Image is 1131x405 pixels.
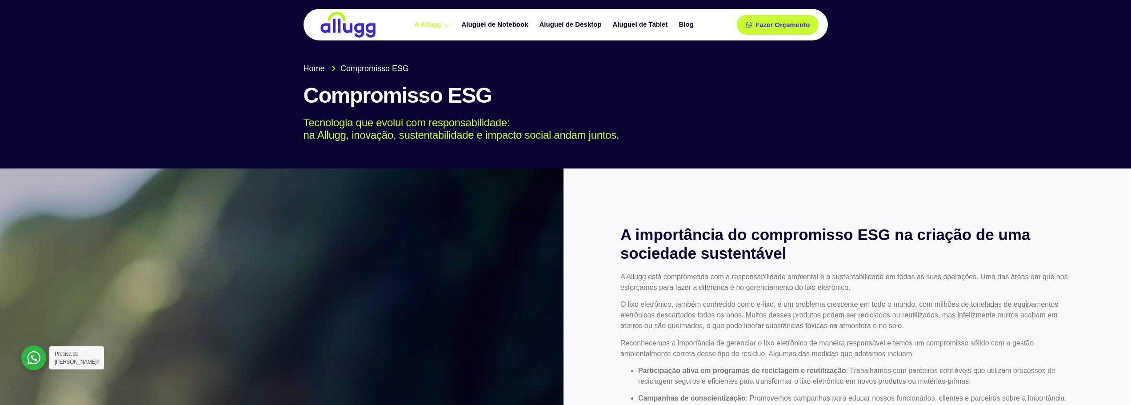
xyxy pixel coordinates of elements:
[638,365,1074,387] p: : Trabalhamos com parceiros confiáveis que utilizam processos de reciclagem seguros e eficientes ...
[608,17,675,32] a: Aluguel de Tablet
[338,63,409,75] span: Compromisso ESG
[638,367,846,374] strong: Participação ativa em programas de reciclagem e reutilização
[304,116,815,142] p: Tecnologia que evolui com responsabilidade: na Allugg, inovação, sustentabilidade e impacto socia...
[737,15,819,35] a: Fazer Orçamento
[304,84,828,108] h1: Compromisso ESG
[319,11,377,38] img: locação de TI é Allugg
[638,394,746,402] strong: Campanhas de conscientização
[620,225,1074,263] h2: A importância do compromisso ESG na criação de uma sociedade sustentável
[304,63,325,75] span: Home
[620,299,1074,331] p: O lixo eletrônico, também conhecido como e-lixo, é um problema crescente em todo o mundo, com mil...
[410,17,457,32] a: A Allugg
[620,338,1074,359] p: Reconhecemos a importância de gerenciar o lixo eletrônico de maneira responsável e temos um compr...
[755,21,810,28] span: Fazer Orçamento
[55,351,99,365] span: Precisa de [PERSON_NAME]?
[535,17,608,32] a: Aluguel de Desktop
[674,17,700,32] a: Blog
[457,17,535,32] a: Aluguel de Notebook
[620,272,1074,293] p: A Allugg está comprometida com a responsabilidade ambiental e a sustentabilidade em todas as suas...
